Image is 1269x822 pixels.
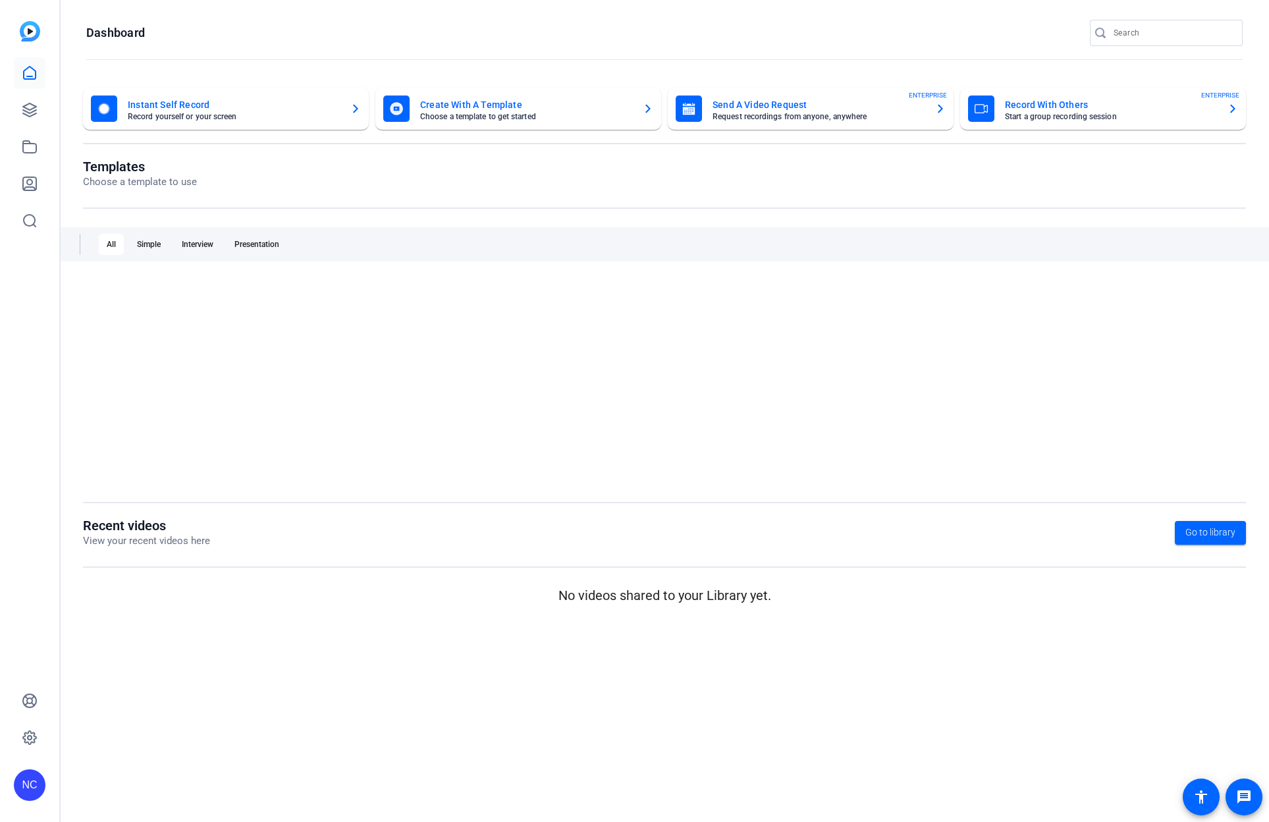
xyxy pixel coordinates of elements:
[83,518,210,534] h1: Recent videos
[83,159,197,175] h1: Templates
[83,175,197,190] p: Choose a template to use
[713,113,925,121] mat-card-subtitle: Request recordings from anyone, anywhere
[420,97,632,113] mat-card-title: Create With A Template
[1201,90,1239,100] span: ENTERPRISE
[1114,25,1232,41] input: Search
[1005,97,1217,113] mat-card-title: Record With Others
[20,21,40,41] img: blue-gradient.svg
[1175,521,1246,545] a: Go to library
[86,25,145,41] h1: Dashboard
[83,586,1246,605] p: No videos shared to your Library yet.
[909,90,947,100] span: ENTERPRISE
[99,234,124,255] div: All
[1005,113,1217,121] mat-card-subtitle: Start a group recording session
[375,88,661,130] button: Create With A TemplateChoose a template to get started
[960,88,1246,130] button: Record With OthersStart a group recording sessionENTERPRISE
[1193,789,1209,805] mat-icon: accessibility
[713,97,925,113] mat-card-title: Send A Video Request
[1185,526,1235,539] span: Go to library
[128,97,340,113] mat-card-title: Instant Self Record
[174,234,221,255] div: Interview
[129,234,169,255] div: Simple
[227,234,287,255] div: Presentation
[420,113,632,121] mat-card-subtitle: Choose a template to get started
[668,88,954,130] button: Send A Video RequestRequest recordings from anyone, anywhereENTERPRISE
[128,113,340,121] mat-card-subtitle: Record yourself or your screen
[14,769,45,801] div: NC
[83,88,369,130] button: Instant Self RecordRecord yourself or your screen
[1236,789,1252,805] mat-icon: message
[83,534,210,549] p: View your recent videos here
